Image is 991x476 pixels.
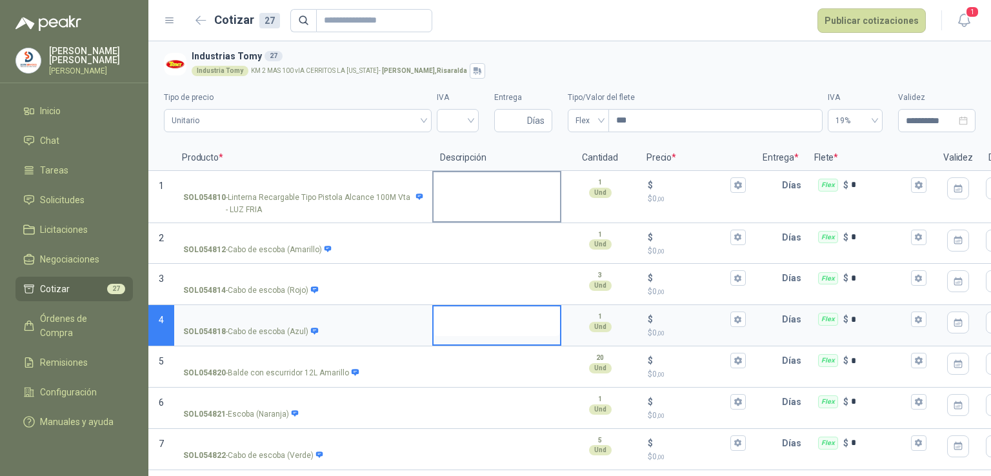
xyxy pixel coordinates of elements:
p: $ [843,230,848,244]
strong: SOL054822 [183,450,226,462]
span: 6 [159,397,164,408]
button: $$0,00 [730,230,746,245]
div: Und [589,322,612,332]
div: Flex [818,395,838,408]
label: IVA [828,92,883,104]
p: Cantidad [561,145,639,171]
div: Und [589,363,612,373]
p: - Cabo de escoba (Amarillo) [183,244,332,256]
p: Descripción [432,145,561,171]
span: 0 [652,246,665,255]
button: $$0,00 [730,353,746,368]
span: Órdenes de Compra [40,312,121,340]
p: $ [648,230,653,244]
input: SOL054812-Cabo de escoba (Amarillo) [183,233,423,243]
a: Tareas [15,158,133,183]
p: KM 2 MAS 100 vIA CERRITOS LA [US_STATE] - [251,68,467,74]
p: 5 [598,435,602,446]
div: Flex [818,437,838,450]
span: 0 [652,370,665,379]
h3: Industrias Tomy [192,49,970,63]
a: Órdenes de Compra [15,306,133,345]
img: Logo peakr [15,15,81,31]
p: 1 [598,312,602,322]
span: 4 [159,315,164,325]
span: 0 [652,411,665,420]
input: Flex $ [851,438,908,448]
span: Flex [576,111,601,130]
input: Flex $ [851,180,908,190]
p: 1 [598,230,602,240]
button: Flex $ [911,394,926,410]
label: Entrega [494,92,552,104]
button: 1 [952,9,976,32]
strong: [PERSON_NAME] , Risaralda [382,67,467,74]
div: Flex [818,313,838,326]
span: ,00 [657,412,665,419]
input: Flex $ [851,232,908,242]
p: [PERSON_NAME] [49,67,133,75]
span: 0 [652,452,665,461]
button: $$0,00 [730,177,746,193]
button: Flex $ [911,270,926,286]
button: Flex $ [911,177,926,193]
a: Inicio [15,99,133,123]
input: SOL054820-Balde con escurridor 12L Amarillo [183,356,423,366]
input: SOL054814-Cabo de escoba (Rojo) [183,273,423,283]
span: 1 [159,181,164,191]
h2: Cotizar [214,11,280,29]
span: ,00 [657,195,665,203]
input: SOL054818-Cabo de escoba (Azul) [183,315,423,324]
a: Cotizar27 [15,277,133,301]
p: $ [843,436,848,450]
span: Cotizar [40,282,70,296]
p: $ [648,353,653,368]
label: IVA [437,92,479,104]
p: - Balde con escurridor 12L Amarillo [183,367,359,379]
button: Flex $ [911,312,926,327]
p: $ [648,368,746,381]
span: Chat [40,134,59,148]
p: - Cabo de escoba (Azul) [183,326,319,338]
input: SOL054810-Linterna Recargable Tipo Pistola Alcance 100M Vta - LUZ FRIA [183,181,423,190]
span: ,00 [657,248,665,255]
button: $$0,00 [730,270,746,286]
p: Días [782,224,806,250]
span: 27 [107,284,125,294]
p: Producto [174,145,432,171]
p: - Linterna Recargable Tipo Pistola Alcance 100M Vta - LUZ FRIA [183,192,423,216]
span: 2 [159,233,164,243]
p: $ [648,410,746,422]
span: ,00 [657,453,665,461]
div: Und [589,188,612,198]
p: Días [782,348,806,373]
p: Días [782,430,806,456]
span: Remisiones [40,355,88,370]
p: $ [648,286,746,298]
img: Company Logo [164,53,186,75]
span: 7 [159,439,164,449]
div: 27 [265,51,283,61]
button: Flex $ [911,230,926,245]
input: $$0,00 [656,397,728,406]
p: Días [782,389,806,415]
div: Flex [818,272,838,285]
span: Solicitudes [40,193,85,207]
span: Licitaciones [40,223,88,237]
p: $ [843,178,848,192]
span: Manuales y ayuda [40,415,114,429]
button: $$0,00 [730,312,746,327]
span: ,00 [657,288,665,295]
p: - Escoba (Naranja) [183,408,299,421]
strong: SOL054814 [183,284,226,297]
strong: SOL054810 [183,192,226,216]
a: Solicitudes [15,188,133,212]
img: Company Logo [16,48,41,73]
input: $$0,00 [656,438,728,448]
a: Remisiones [15,350,133,375]
a: Manuales y ayuda [15,410,133,434]
div: Und [589,445,612,455]
span: 0 [652,194,665,203]
p: Validez [936,145,981,171]
div: Und [589,281,612,291]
